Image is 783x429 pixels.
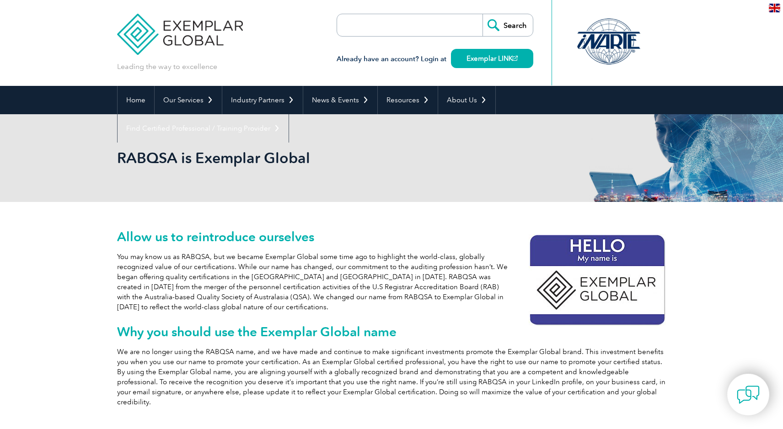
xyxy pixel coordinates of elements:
[737,383,760,406] img: contact-chat.png
[117,324,666,339] h2: Why you should use the Exemplar Global name
[117,347,666,407] p: We are no longer using the RABQSA name, and we have made and continue to make significant investm...
[118,86,154,114] a: Home
[222,86,303,114] a: Industry Partners
[118,114,289,143] a: Find Certified Professional / Training Provider
[769,4,780,12] img: en
[117,151,501,165] h2: RABQSA is Exemplar Global
[451,49,533,68] a: Exemplar LINK
[378,86,438,114] a: Resources
[438,86,495,114] a: About Us
[513,56,518,61] img: open_square.png
[483,14,533,36] input: Search
[117,252,666,312] p: You may know us as RABQSA, but we became Exemplar Global some time ago to highlight the world-cla...
[303,86,377,114] a: News & Events
[117,62,217,72] p: Leading the way to excellence
[337,53,533,65] h3: Already have an account? Login at
[155,86,222,114] a: Our Services
[117,229,666,244] h2: Allow us to reintroduce ourselves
